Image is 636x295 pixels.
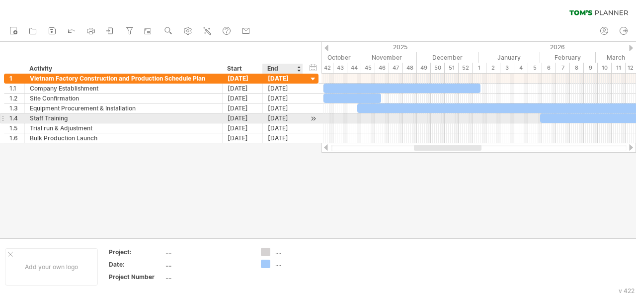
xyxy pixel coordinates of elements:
div: 52 [459,63,473,73]
div: .... [165,273,249,281]
div: November 2025 [357,52,417,63]
div: [DATE] [223,94,263,103]
div: 11 [612,63,626,73]
div: 45 [361,63,375,73]
div: 7 [556,63,570,73]
div: Project Number [109,273,163,281]
div: [DATE] [223,74,263,83]
div: 8 [570,63,584,73]
div: Trial run & Adjustment [30,123,217,133]
div: Activity [29,64,217,74]
div: Company Establishment [30,84,217,93]
div: 50 [431,63,445,73]
div: 1.6 [9,133,24,143]
div: 49 [417,63,431,73]
div: 1.2 [9,94,24,103]
div: Start [227,64,257,74]
div: 44 [347,63,361,73]
div: 42 [319,63,333,73]
div: December 2025 [417,52,478,63]
div: 1 [9,74,24,83]
div: [DATE] [263,74,303,83]
div: [DATE] [223,133,263,143]
div: 43 [333,63,347,73]
div: 1.1 [9,84,24,93]
div: Project: [109,248,163,256]
div: scroll to activity [309,113,318,124]
div: .... [275,260,329,268]
div: 9 [584,63,598,73]
div: [DATE] [263,84,303,93]
div: [DATE] [223,123,263,133]
div: [DATE] [223,84,263,93]
div: Bulk Production Launch [30,133,217,143]
div: 48 [403,63,417,73]
div: 1.3 [9,103,24,113]
div: .... [165,248,249,256]
div: 1 [473,63,486,73]
div: January 2026 [478,52,540,63]
div: [DATE] [223,113,263,123]
div: October 2025 [296,52,357,63]
div: 47 [389,63,403,73]
div: February 2026 [540,52,596,63]
div: 2 [486,63,500,73]
div: 1.5 [9,123,24,133]
div: 3 [500,63,514,73]
div: Add your own logo [5,248,98,286]
div: [DATE] [263,103,303,113]
div: 51 [445,63,459,73]
div: 10 [598,63,612,73]
div: 6 [542,63,556,73]
div: [DATE] [263,123,303,133]
div: .... [275,248,329,256]
div: Equipment Procurement & Installation [30,103,217,113]
div: [DATE] [263,133,303,143]
div: Date: [109,260,163,269]
div: [DATE] [223,103,263,113]
div: [DATE] [263,94,303,103]
div: .... [165,260,249,269]
div: 1.4 [9,113,24,123]
div: [DATE] [263,113,303,123]
div: Vietnam Factory Construction and Production Schedule Plan [30,74,217,83]
div: Staff Training [30,113,217,123]
div: Site Confirmation [30,94,217,103]
div: 46 [375,63,389,73]
div: End [267,64,297,74]
div: 5 [528,63,542,73]
div: 4 [514,63,528,73]
div: v 422 [619,287,635,295]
